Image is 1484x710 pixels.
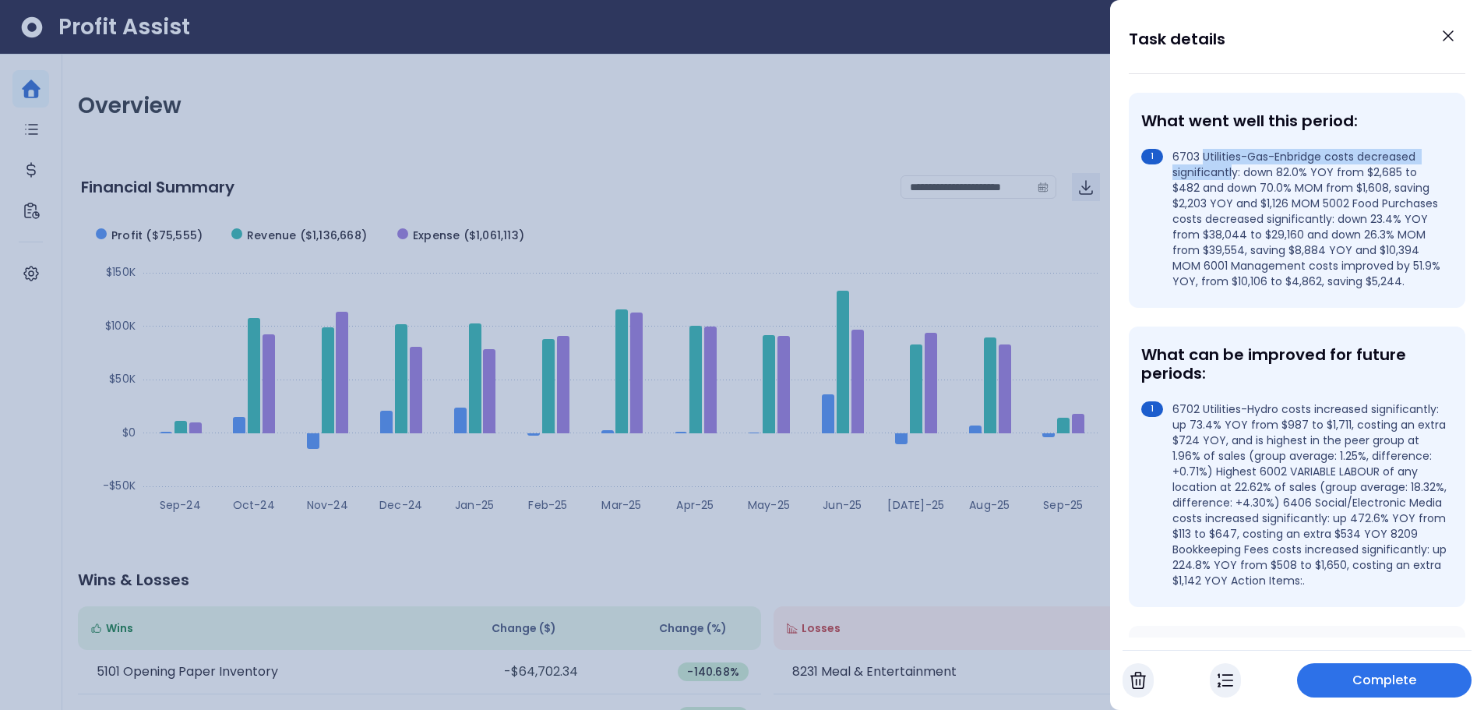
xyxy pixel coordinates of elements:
div: What went well this period: [1141,111,1447,130]
li: 6702 Utilities-Hydro costs increased significantly: up 73.4% YOY from $987 to $1,711, costing an ... [1141,401,1447,588]
img: In Progress [1218,671,1233,690]
img: Cancel Task [1130,671,1146,690]
button: Close [1431,19,1465,53]
h1: Task details [1129,25,1225,53]
div: What can be improved for future periods: [1141,345,1447,383]
button: Complete [1297,663,1472,698]
span: Complete [1352,671,1417,690]
li: 6703 Utilities-Gas-Enbridge costs decreased significantly: down 82.0% YOY from $2,685 to $482 and... [1141,149,1447,289]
